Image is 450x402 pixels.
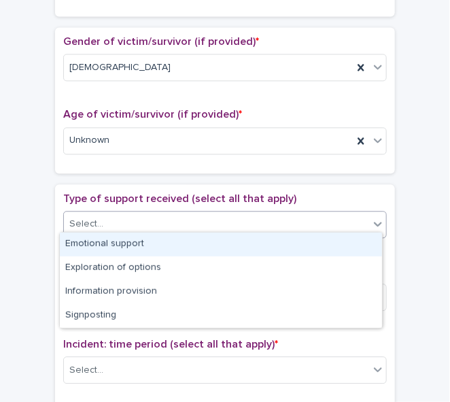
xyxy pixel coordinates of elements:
div: Exploration of options [60,256,382,280]
span: [DEMOGRAPHIC_DATA] [69,61,171,75]
span: Unknown [69,133,109,148]
span: Type of support received (select all that apply) [63,193,296,204]
div: Select... [69,363,103,378]
div: Information provision [60,280,382,304]
div: Select... [69,217,103,231]
span: Incident: time period (select all that apply) [63,339,278,350]
div: Emotional support [60,233,382,256]
span: Gender of victim/survivor (if provided) [63,36,259,47]
div: Signposting [60,304,382,328]
span: Age of victim/survivor (if provided) [63,109,242,120]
